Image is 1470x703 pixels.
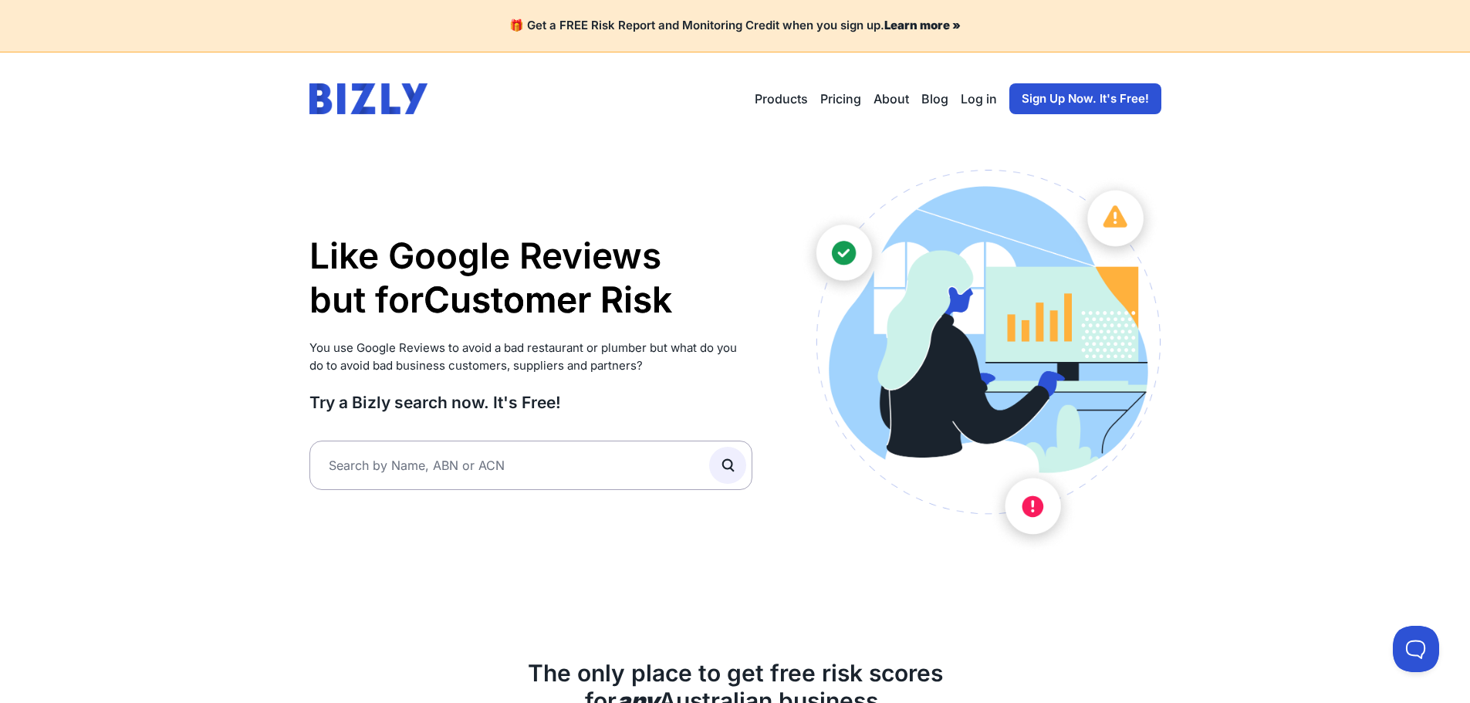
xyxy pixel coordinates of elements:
[874,90,909,108] a: About
[1009,83,1161,114] a: Sign Up Now. It's Free!
[309,234,753,323] h1: Like Google Reviews but for
[1393,626,1439,672] iframe: Toggle Customer Support
[19,19,1451,33] h4: 🎁 Get a FREE Risk Report and Monitoring Credit when you sign up.
[820,90,861,108] a: Pricing
[921,90,948,108] a: Blog
[309,392,753,413] h3: Try a Bizly search now. It's Free!
[309,340,753,374] p: You use Google Reviews to avoid a bad restaurant or plumber but what do you do to avoid bad busin...
[884,18,961,32] a: Learn more »
[961,90,997,108] a: Log in
[424,278,672,323] li: Customer Risk
[755,90,808,108] button: Products
[424,323,672,367] li: Supplier Risk
[309,441,753,490] input: Search by Name, ABN or ACN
